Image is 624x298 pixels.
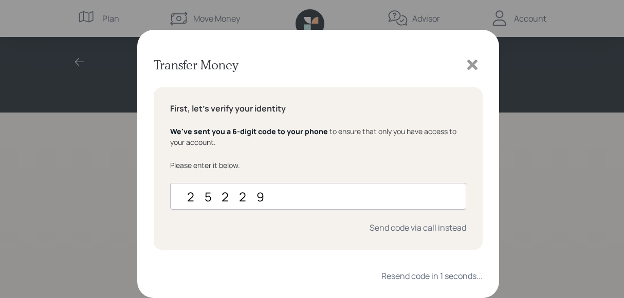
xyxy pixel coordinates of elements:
[370,222,466,233] div: Send code via call instead
[170,126,466,147] div: to ensure that only you have access to your account.
[170,183,466,210] input: ••••••
[170,104,466,114] h5: First, let's verify your identity
[381,270,483,282] div: Resend code in 1 seconds...
[170,126,328,136] span: We've sent you a 6-digit code to your phone
[170,160,466,171] div: Please enter it below.
[154,58,238,72] h3: Transfer Money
